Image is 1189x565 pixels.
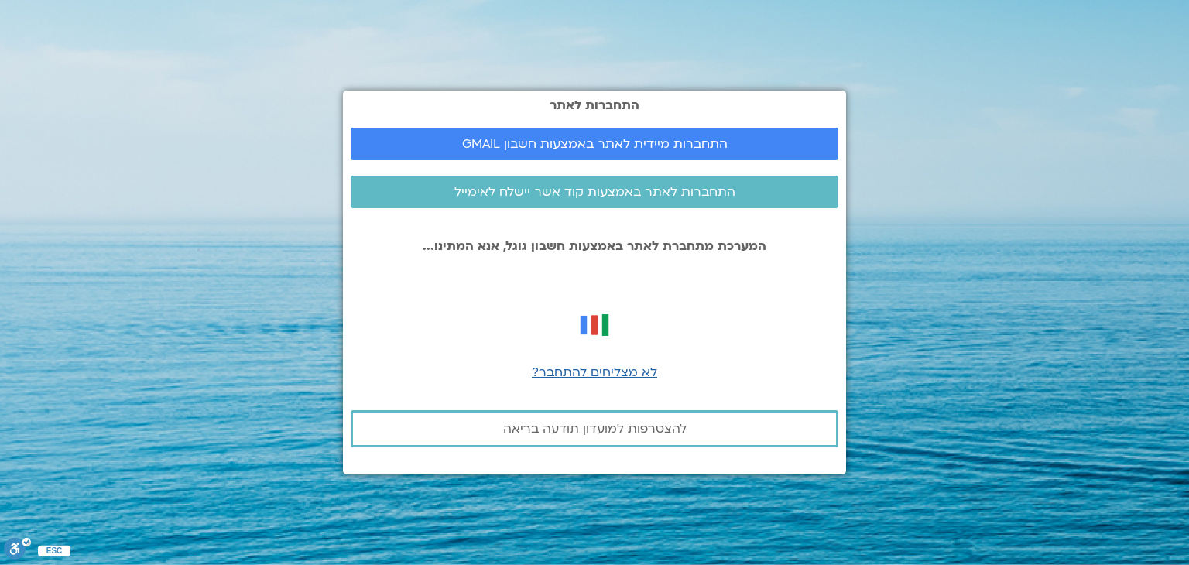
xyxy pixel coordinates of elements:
span: התחברות מיידית לאתר באמצעות חשבון GMAIL [462,137,728,151]
h2: התחברות לאתר [351,98,838,112]
a: לא מצליחים להתחבר? [532,364,657,381]
a: התחברות לאתר באמצעות קוד אשר יישלח לאימייל [351,176,838,208]
p: המערכת מתחברת לאתר באמצעות חשבון גוגל, אנא המתינו... [351,239,838,253]
span: התחברות לאתר באמצעות קוד אשר יישלח לאימייל [454,185,735,199]
a: להצטרפות למועדון תודעה בריאה [351,410,838,447]
span: להצטרפות למועדון תודעה בריאה [503,422,687,436]
a: התחברות מיידית לאתר באמצעות חשבון GMAIL [351,128,838,160]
